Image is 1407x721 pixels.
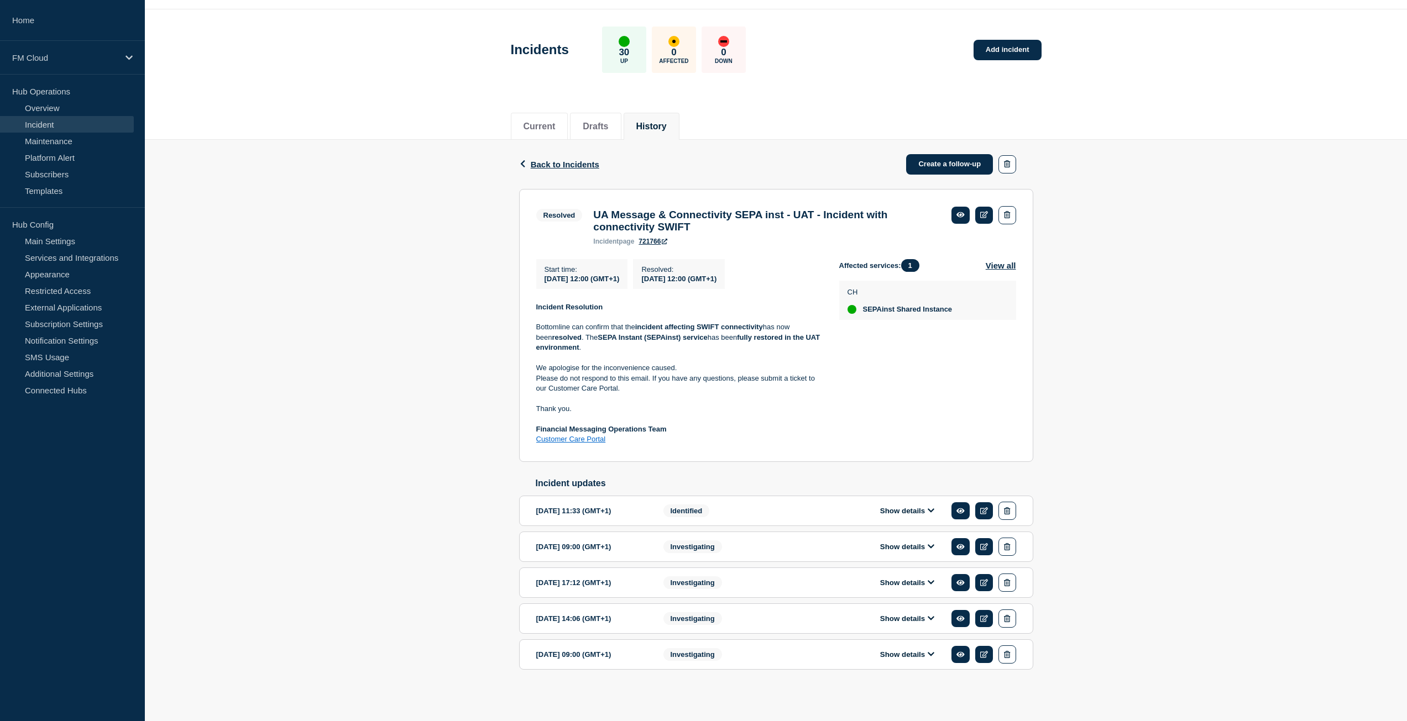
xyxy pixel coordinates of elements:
p: CH [848,288,953,296]
span: Investigating [663,612,722,625]
strong: resolved [552,333,581,341]
p: 30 [619,47,629,58]
button: Show details [877,614,938,623]
div: [DATE] 09:00 (GMT+1) [536,538,647,556]
h1: Incidents [511,42,569,57]
span: 1 [901,259,919,272]
button: Show details [877,506,938,515]
p: Start time : [545,265,620,273]
div: affected [668,36,679,47]
a: Create a follow-up [906,154,993,175]
p: Resolved : [641,265,716,273]
div: up [619,36,630,47]
div: up [848,305,856,314]
div: [DATE] 09:00 (GMT+1) [536,645,647,664]
p: Affected [659,58,688,64]
button: Show details [877,542,938,551]
button: Back to Incidents [519,160,599,169]
h2: Incident updates [536,478,1033,488]
button: View all [986,259,1016,272]
a: 721766 [639,238,667,245]
button: Show details [877,650,938,659]
strong: Incident Resolution [536,303,603,311]
span: Investigating [663,648,722,661]
button: Show details [877,578,938,587]
p: page [593,238,634,245]
span: Back to Incidents [531,160,599,169]
p: We apologise for the inconvenience caused. [536,363,822,373]
span: Resolved [536,209,583,222]
strong: SEPA Instant (SEPAinst) service [598,333,707,341]
p: Please do not respond to this email. If you have any questions, please submit a ticket to our Cus... [536,373,822,394]
button: History [636,122,667,131]
span: Affected services: [839,259,925,272]
p: Thank you. [536,404,822,414]
strong: Financial Messaging Operations Team [536,425,667,433]
button: Drafts [583,122,608,131]
span: incident [593,238,619,245]
span: [DATE] 12:00 (GMT+1) [641,275,716,283]
a: Add incident [974,40,1042,60]
span: Identified [663,504,710,517]
div: [DATE] 11:33 (GMT+1) [536,502,647,520]
p: Down [715,58,733,64]
span: Investigating [663,576,722,589]
a: Customer Care Portal [536,435,606,443]
button: Current [524,122,556,131]
p: Bottomline can confirm that the has now been . The has been . [536,322,822,352]
p: 0 [671,47,676,58]
div: down [718,36,729,47]
h3: UA Message & Connectivity SEPA inst - UAT - Incident with connectivity SWIFT [593,209,940,233]
span: [DATE] 12:00 (GMT+1) [545,275,620,283]
p: 0 [721,47,726,58]
span: SEPAinst Shared Instance [863,305,953,314]
div: [DATE] 14:06 (GMT+1) [536,609,647,628]
div: [DATE] 17:12 (GMT+1) [536,573,647,592]
p: FM Cloud [12,53,118,62]
p: Up [620,58,628,64]
strong: incident affecting SWIFT connectivity [635,323,763,331]
span: Investigating [663,540,722,553]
